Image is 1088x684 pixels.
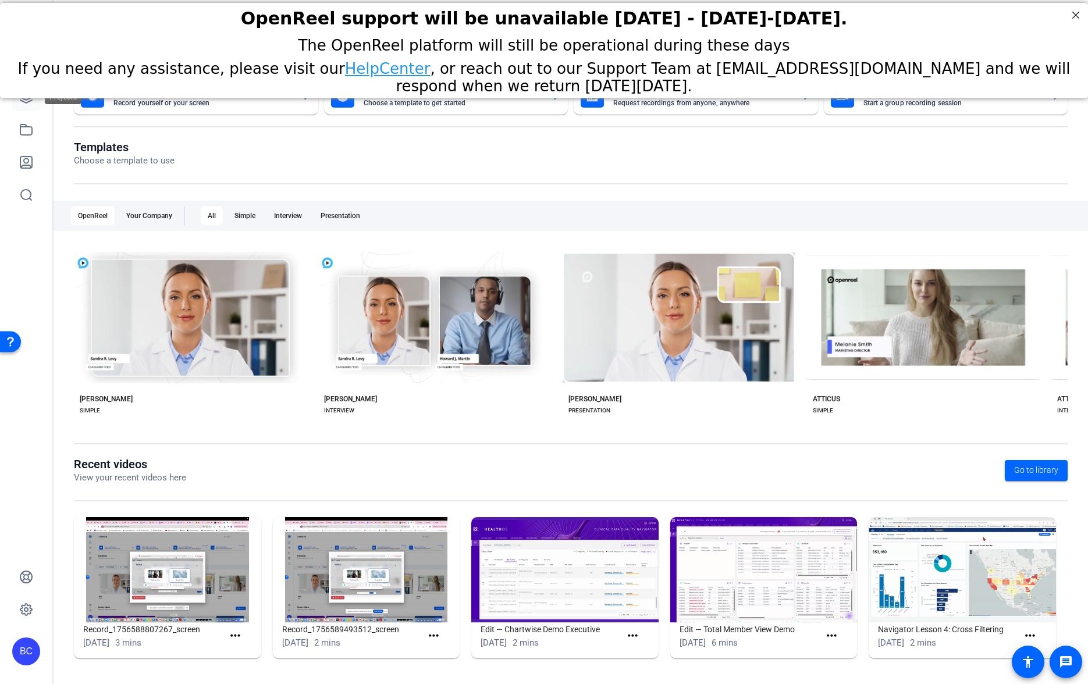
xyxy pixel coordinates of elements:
span: 2 mins [314,637,340,648]
span: If you need any assistance, please visit our , or reach out to our Support Team at [EMAIL_ADDRESS... [18,57,1071,92]
img: Navigator Lesson 4: Cross Filtering [869,517,1056,622]
div: [PERSON_NAME] [568,394,621,404]
a: HelpCenter [345,57,431,74]
h1: Record_1756589493512_screen [282,622,422,636]
span: 3 mins [115,637,141,648]
mat-card-subtitle: Choose a template to get started [364,99,543,106]
div: SIMPLE [80,406,100,415]
div: ATTICUS [1057,394,1085,404]
img: Edit — Total Member View Demo [670,517,858,622]
mat-icon: more_horiz [625,629,640,643]
h2: OpenReel support will be unavailable Thursday - Friday, October 16th-17th. [15,5,1073,26]
span: [DATE] [83,637,109,648]
div: SIMPLE [813,406,833,415]
div: OpenReel [71,206,115,225]
span: 6 mins [712,637,738,648]
div: PRESENTATION [568,406,610,415]
mat-icon: accessibility [1021,655,1035,669]
mat-icon: more_horiz [824,629,839,643]
div: Your Company [119,206,179,225]
mat-card-subtitle: Request recordings from anyone, anywhere [613,99,792,106]
mat-icon: message [1059,655,1073,669]
div: Presentation [314,206,367,225]
div: ATTICUS [813,394,840,404]
mat-icon: more_horiz [1023,629,1037,643]
div: [PERSON_NAME] [324,394,377,404]
mat-card-subtitle: Start a group recording session [863,99,1043,106]
h1: Record_1756588807267_screen [83,622,223,636]
div: All [201,206,223,225]
span: [DATE] [282,637,308,648]
h1: Navigator Lesson 4: Cross Filtering [878,622,1018,636]
mat-card-subtitle: Record yourself or your screen [113,99,293,106]
span: [DATE] [680,637,706,648]
span: 2 mins [910,637,936,648]
div: BC [12,637,40,665]
a: Go to library [1005,460,1068,481]
img: Record_1756588807267_screen [74,517,261,622]
p: View your recent videos here [74,471,186,484]
h1: Recent videos [74,457,186,471]
mat-icon: more_horiz [426,629,441,643]
mat-icon: more_horiz [228,629,243,643]
span: [DATE] [878,637,904,648]
span: 2 mins [513,637,539,648]
div: Interview [267,206,309,225]
span: The OpenReel platform will still be operational during these days [298,34,790,51]
div: Simple [227,206,262,225]
div: [PERSON_NAME] [80,394,133,404]
div: INTERVIEW [324,406,354,415]
div: INTERVIEW [1057,406,1087,415]
h1: Edit — Chartwise Demo Executive [481,622,621,636]
h1: Templates [74,140,175,154]
img: Record_1756589493512_screen [273,517,460,622]
img: Edit — Chartwise Demo Executive [471,517,659,622]
h1: Edit — Total Member View Demo [680,622,820,636]
div: Close Step [1068,5,1083,20]
p: Choose a template to use [74,154,175,168]
span: [DATE] [481,637,507,648]
span: Go to library [1014,464,1058,476]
